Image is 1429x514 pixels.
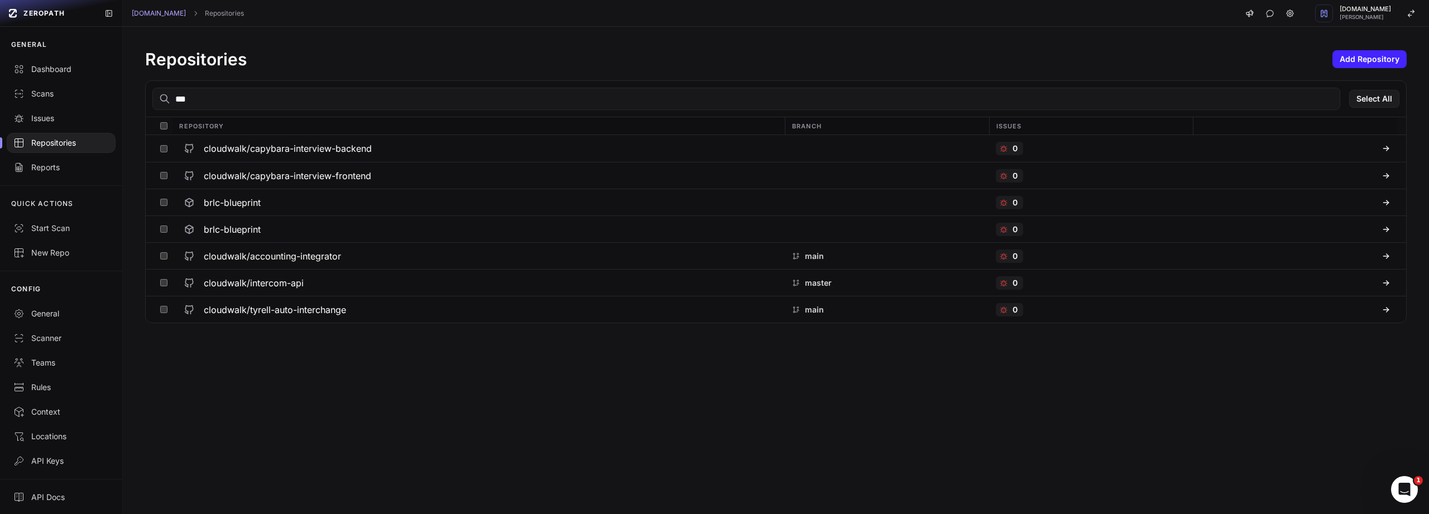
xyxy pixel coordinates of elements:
span: ZEROPATH [23,9,65,18]
p: CONFIG [11,285,41,294]
div: Issues [989,117,1193,134]
div: Teams [13,357,109,368]
p: 0 [1013,170,1018,181]
div: New Repo [13,247,109,258]
div: Locations [13,431,109,442]
button: cloudwalk/accounting-integrator [172,243,785,269]
a: Repositories [205,9,244,18]
p: QUICK ACTIONS [11,199,74,208]
h3: cloudwalk/capybara-interview-frontend [204,169,371,182]
button: cloudwalk/tyrell-auto-interchange [172,296,785,323]
div: brlc-blueprint 0 [146,215,1406,242]
a: [DOMAIN_NAME] [132,9,186,18]
h3: cloudwalk/intercom-api [204,276,304,290]
div: cloudwalk/tyrell-auto-interchange main 0 [146,296,1406,323]
h3: cloudwalk/tyrell-auto-interchange [204,303,346,316]
p: main [805,251,824,262]
p: main [805,304,824,315]
p: 0 [1013,224,1018,235]
span: [DOMAIN_NAME] [1340,6,1391,12]
button: Select All [1349,90,1399,108]
div: Issues [13,113,109,124]
button: cloudwalk/capybara-interview-frontend [172,162,785,189]
div: Repositories [13,137,109,148]
div: Repository [172,117,785,134]
button: brlc-blueprint [172,216,785,242]
div: cloudwalk/capybara-interview-frontend 0 [146,162,1406,189]
p: 0 [1013,304,1018,315]
div: API Docs [13,492,109,503]
h3: cloudwalk/capybara-interview-backend [204,142,372,155]
h3: brlc-blueprint [204,223,261,236]
div: Branch [785,117,989,134]
p: 0 [1013,143,1018,154]
div: Rules [13,382,109,393]
nav: breadcrumb [132,9,244,18]
p: GENERAL [11,40,47,49]
span: 1 [1414,476,1423,485]
div: brlc-blueprint 0 [146,189,1406,215]
p: 0 [1013,277,1018,289]
div: Dashboard [13,64,109,75]
div: cloudwalk/accounting-integrator main 0 [146,242,1406,269]
div: Context [13,406,109,417]
h3: cloudwalk/accounting-integrator [204,249,341,263]
h3: brlc-blueprint [204,196,261,209]
button: brlc-blueprint [172,189,785,215]
span: [PERSON_NAME] [1340,15,1391,20]
div: Scans [13,88,109,99]
div: General [13,308,109,319]
div: Start Scan [13,223,109,234]
button: cloudwalk/intercom-api [172,270,785,296]
div: Reports [13,162,109,173]
p: 0 [1013,197,1018,208]
h1: Repositories [145,49,247,69]
button: cloudwalk/capybara-interview-backend [172,135,785,162]
svg: chevron right, [191,9,199,17]
a: ZEROPATH [4,4,95,22]
p: 0 [1013,251,1018,262]
button: Add Repository [1332,50,1407,68]
div: Scanner [13,333,109,344]
div: cloudwalk/capybara-interview-backend 0 [146,135,1406,162]
iframe: Intercom live chat [1391,476,1418,503]
div: cloudwalk/intercom-api master 0 [146,269,1406,296]
p: master [805,277,832,289]
div: API Keys [13,455,109,467]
